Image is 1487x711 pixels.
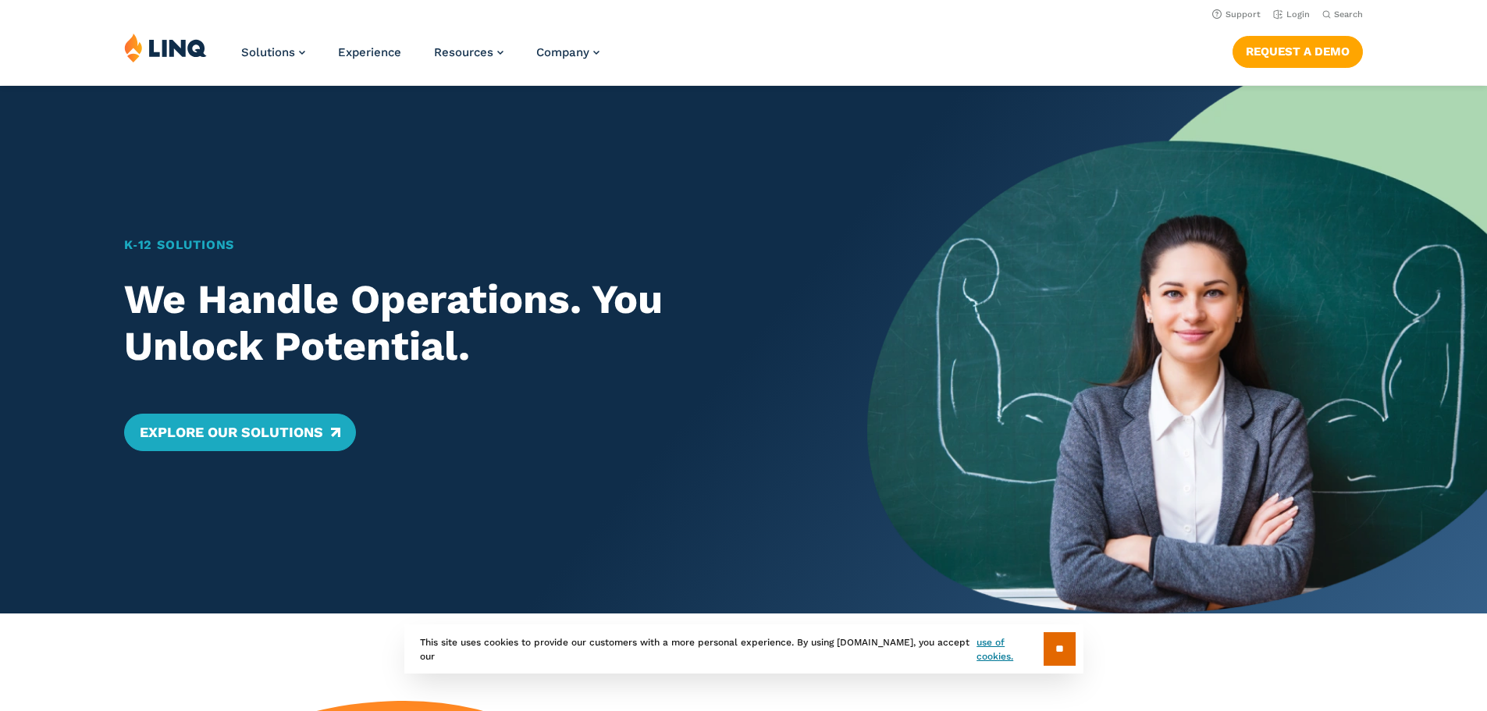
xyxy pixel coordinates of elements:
[124,276,807,370] h2: We Handle Operations. You Unlock Potential.
[1233,36,1363,67] a: Request a Demo
[434,45,493,59] span: Resources
[1334,9,1363,20] span: Search
[1212,9,1261,20] a: Support
[1273,9,1310,20] a: Login
[977,635,1043,663] a: use of cookies.
[124,236,807,254] h1: K‑12 Solutions
[124,33,207,62] img: LINQ | K‑12 Software
[536,45,589,59] span: Company
[404,624,1083,674] div: This site uses cookies to provide our customers with a more personal experience. By using [DOMAIN...
[434,45,503,59] a: Resources
[241,33,599,84] nav: Primary Navigation
[124,414,356,451] a: Explore Our Solutions
[867,86,1487,613] img: Home Banner
[536,45,599,59] a: Company
[241,45,295,59] span: Solutions
[1322,9,1363,20] button: Open Search Bar
[1233,33,1363,67] nav: Button Navigation
[241,45,305,59] a: Solutions
[338,45,401,59] a: Experience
